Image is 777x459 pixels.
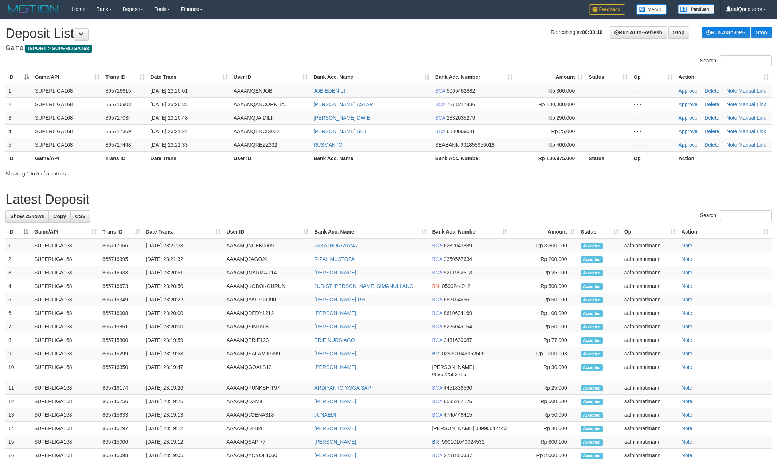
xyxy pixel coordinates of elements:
[510,252,578,266] td: Rp 200,000
[10,213,44,219] span: Show 25 rows
[99,320,143,333] td: 865715851
[447,115,475,121] span: Copy 2832635279 to clipboard
[99,306,143,320] td: 865716008
[234,128,280,134] span: AAAAMQENCIS032
[32,97,102,111] td: SUPERLIGA168
[444,385,472,391] span: Copy 4451836590 to clipboard
[5,279,31,293] td: 4
[581,399,603,405] span: Accepted
[102,70,147,84] th: Trans ID: activate to sort column ascending
[447,88,475,94] span: Copy 5065462882 to clipboard
[444,243,472,248] span: Copy 6282043889 to clipboard
[5,395,31,408] td: 12
[510,320,578,333] td: Rp 50,000
[682,310,692,316] a: Note
[5,167,318,177] div: Showing 1 to 5 of 5 entries
[679,142,698,148] a: Approve
[581,310,603,317] span: Accepted
[621,381,679,395] td: aafhinmatimann
[314,351,356,356] a: [PERSON_NAME]
[432,270,442,275] span: BCA
[99,239,143,252] td: 865717066
[726,142,737,148] a: Note
[99,252,143,266] td: 865716395
[432,310,442,316] span: BCA
[621,333,679,347] td: aafhinmatimann
[25,45,92,53] span: ISPORT > SUPERLIGA168
[5,408,31,422] td: 13
[476,425,507,431] span: Copy 08990042443 to clipboard
[223,320,311,333] td: AAAAMQSINTA68
[682,452,692,458] a: Note
[5,225,31,239] th: ID: activate to sort column descending
[678,4,714,14] img: panduan.png
[99,422,143,435] td: 865715297
[313,128,367,134] a: [PERSON_NAME] SET
[682,439,692,445] a: Note
[679,88,698,94] a: Approve
[435,142,459,148] span: SEABANK
[223,225,311,239] th: User ID: activate to sort column ascending
[105,101,131,107] span: 865716903
[53,213,66,219] span: Copy
[5,151,32,165] th: ID
[432,425,474,431] span: [PERSON_NAME]
[311,225,429,239] th: Bank Acc. Name: activate to sort column ascending
[5,293,31,306] td: 5
[223,266,311,279] td: AAAAMQMARMAR14
[668,26,689,39] a: Stop
[442,351,485,356] span: Copy 025301045362505 to clipboard
[726,115,737,121] a: Note
[548,88,575,94] span: Rp 300,000
[313,115,370,121] a: [PERSON_NAME] DWIE
[143,320,223,333] td: [DATE] 23:20:00
[676,70,772,84] th: Action: activate to sort column ascending
[314,385,371,391] a: ARDIYANTO YOGA SAP
[700,55,772,66] label: Search:
[151,101,188,107] span: [DATE] 23:20:35
[630,84,675,98] td: - - -
[432,364,474,370] span: [PERSON_NAME]
[5,347,31,360] td: 9
[630,111,675,124] td: - - -
[143,306,223,320] td: [DATE] 23:20:00
[5,111,32,124] td: 3
[551,128,575,134] span: Rp 25,000
[548,115,575,121] span: Rp 250,000
[682,351,692,356] a: Note
[313,101,375,107] a: [PERSON_NAME] ASTARI
[510,381,578,395] td: Rp 25,000
[102,151,147,165] th: Trans ID
[700,210,772,221] label: Search:
[447,101,475,107] span: Copy 7871217436 to clipboard
[510,395,578,408] td: Rp 500,000
[432,398,442,404] span: BCA
[581,283,603,290] span: Accepted
[621,347,679,360] td: aafhinmatimann
[314,412,336,418] a: JUNAEDI
[143,381,223,395] td: [DATE] 23:19:26
[432,412,442,418] span: BCA
[432,256,442,262] span: BCA
[510,266,578,279] td: Rp 25,000
[581,351,603,357] span: Accepted
[679,101,698,107] a: Approve
[679,115,698,121] a: Approve
[314,452,356,458] a: [PERSON_NAME]
[682,385,692,391] a: Note
[31,252,99,266] td: SUPERLIGA168
[720,210,772,221] input: Search:
[581,385,603,391] span: Accepted
[5,333,31,347] td: 8
[435,115,445,121] span: BCA
[32,84,102,98] td: SUPERLIGA168
[5,252,31,266] td: 2
[99,279,143,293] td: 865716673
[5,45,772,52] h4: Game:
[151,88,188,94] span: [DATE] 23:20:01
[143,395,223,408] td: [DATE] 23:19:26
[313,88,346,94] a: JOB EDEN LT
[5,70,32,84] th: ID: activate to sort column descending
[510,333,578,347] td: Rp 77,000
[223,239,311,252] td: AAAAMQNCEK0509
